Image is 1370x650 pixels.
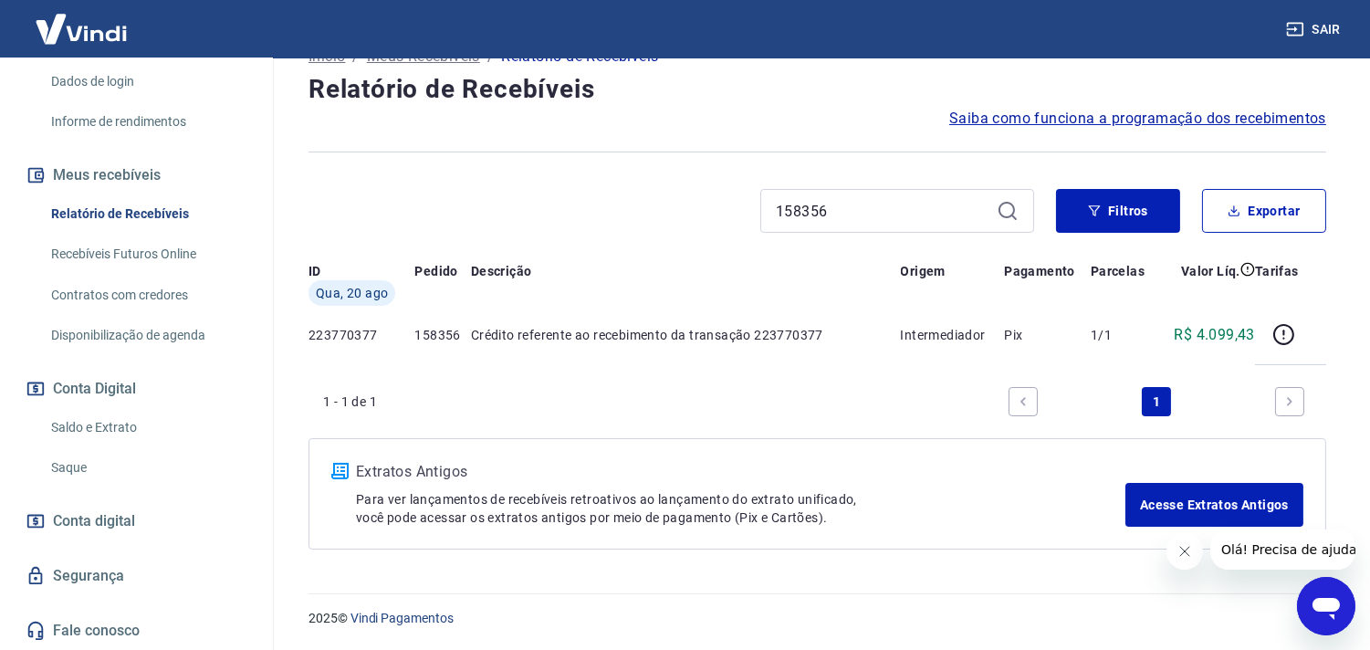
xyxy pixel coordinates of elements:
p: 223770377 [309,326,414,344]
img: ícone [331,463,349,479]
ul: Pagination [1001,380,1312,424]
p: Pix [1004,326,1091,344]
a: Vindi Pagamentos [350,611,454,625]
span: Conta digital [53,508,135,534]
a: Acesse Extratos Antigos [1125,483,1303,527]
p: Crédito referente ao recebimento da transação 223770377 [471,326,901,344]
iframe: Botão para abrir a janela de mensagens [1297,577,1355,635]
a: Saque [44,449,251,487]
p: 2025 © [309,609,1326,628]
p: 158356 [414,326,470,344]
p: Origem [901,262,946,280]
a: Informe de rendimentos [44,103,251,141]
p: 1/1 [1091,326,1156,344]
a: Next page [1275,387,1304,416]
p: Para ver lançamentos de recebíveis retroativos ao lançamento do extrato unificado, você pode aces... [356,490,1125,527]
h4: Relatório de Recebíveis [309,71,1326,108]
a: Disponibilização de agenda [44,317,251,354]
img: Vindi [22,1,141,57]
a: Saldo e Extrato [44,409,251,446]
p: Tarifas [1255,262,1299,280]
p: Pedido [414,262,457,280]
a: Saiba como funciona a programação dos recebimentos [949,108,1326,130]
span: Qua, 20 ago [316,284,388,302]
p: Extratos Antigos [356,461,1125,483]
p: Parcelas [1091,262,1145,280]
button: Conta Digital [22,369,251,409]
button: Meus recebíveis [22,155,251,195]
a: Page 1 is your current page [1142,387,1171,416]
a: Dados de login [44,63,251,100]
p: ID [309,262,321,280]
iframe: Mensagem da empresa [1210,529,1355,570]
button: Exportar [1202,189,1326,233]
span: Olá! Precisa de ajuda? [11,13,153,27]
p: Pagamento [1004,262,1075,280]
iframe: Fechar mensagem [1166,533,1203,570]
button: Filtros [1056,189,1180,233]
a: Conta digital [22,501,251,541]
a: Recebíveis Futuros Online [44,236,251,273]
button: Sair [1282,13,1348,47]
p: 1 - 1 de 1 [323,393,377,411]
a: Relatório de Recebíveis [44,195,251,233]
p: Valor Líq. [1181,262,1240,280]
p: R$ 4.099,43 [1174,324,1254,346]
a: Contratos com credores [44,277,251,314]
input: Busque pelo número do pedido [776,197,989,225]
p: Descrição [471,262,532,280]
p: Intermediador [901,326,1005,344]
a: Segurança [22,556,251,596]
a: Previous page [1009,387,1038,416]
